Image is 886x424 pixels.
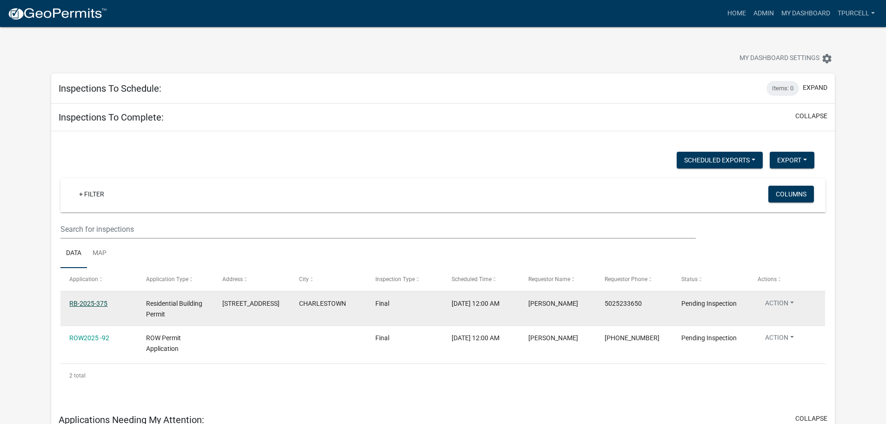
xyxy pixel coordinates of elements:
[443,268,519,290] datatable-header-cell: Scheduled Time
[795,414,827,424] button: collapse
[758,298,801,312] button: Action
[681,334,737,342] span: Pending Inspection
[750,5,778,22] a: Admin
[222,276,243,283] span: Address
[770,152,814,168] button: Export
[69,334,109,342] a: ROW2025 -92
[60,239,87,269] a: Data
[452,334,500,342] span: 09/04/2025, 12:00 AM
[59,83,161,94] h5: Inspections To Schedule:
[758,276,777,283] span: Actions
[146,334,181,352] span: ROW Permit Application
[528,334,578,342] span: Jeremy Parkhurst
[87,239,112,269] a: Map
[520,268,596,290] datatable-header-cell: Requestor Name
[749,268,825,290] datatable-header-cell: Actions
[69,276,98,283] span: Application
[724,5,750,22] a: Home
[528,300,578,307] span: Tubby Purcell
[605,334,660,342] span: (502) 471-0909
[290,268,366,290] datatable-header-cell: City
[766,81,799,96] div: Items: 0
[137,268,213,290] datatable-header-cell: Application Type
[60,364,826,387] div: 2 total
[213,268,290,290] datatable-header-cell: Address
[528,276,570,283] span: Requestor Name
[299,300,346,307] span: CHARLESTOWN
[375,276,415,283] span: Inspection Type
[605,300,642,307] span: 5025233650
[222,300,280,307] span: 225 HALCYON ROAD
[146,300,202,318] span: Residential Building Permit
[778,5,834,22] a: My Dashboard
[60,220,695,239] input: Search for inspections
[672,268,748,290] datatable-header-cell: Status
[821,53,833,64] i: settings
[739,53,819,64] span: My Dashboard Settings
[677,152,763,168] button: Scheduled Exports
[452,276,492,283] span: Scheduled Time
[834,5,879,22] a: Tpurcell
[681,300,737,307] span: Pending Inspection
[366,268,443,290] datatable-header-cell: Inspection Type
[51,131,835,406] div: collapse
[146,276,188,283] span: Application Type
[299,276,309,283] span: City
[795,111,827,121] button: collapse
[732,49,840,67] button: My Dashboard Settingssettings
[72,186,112,202] a: + Filter
[605,276,647,283] span: Requestor Phone
[681,276,698,283] span: Status
[758,333,801,346] button: Action
[69,300,107,307] a: RB-2025-375
[375,300,389,307] span: Final
[768,186,814,202] button: Columns
[60,268,137,290] datatable-header-cell: Application
[803,83,827,93] button: expand
[375,334,389,342] span: Final
[596,268,672,290] datatable-header-cell: Requestor Phone
[452,300,500,307] span: 09/04/2025, 12:00 AM
[59,112,164,123] h5: Inspections To Complete:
